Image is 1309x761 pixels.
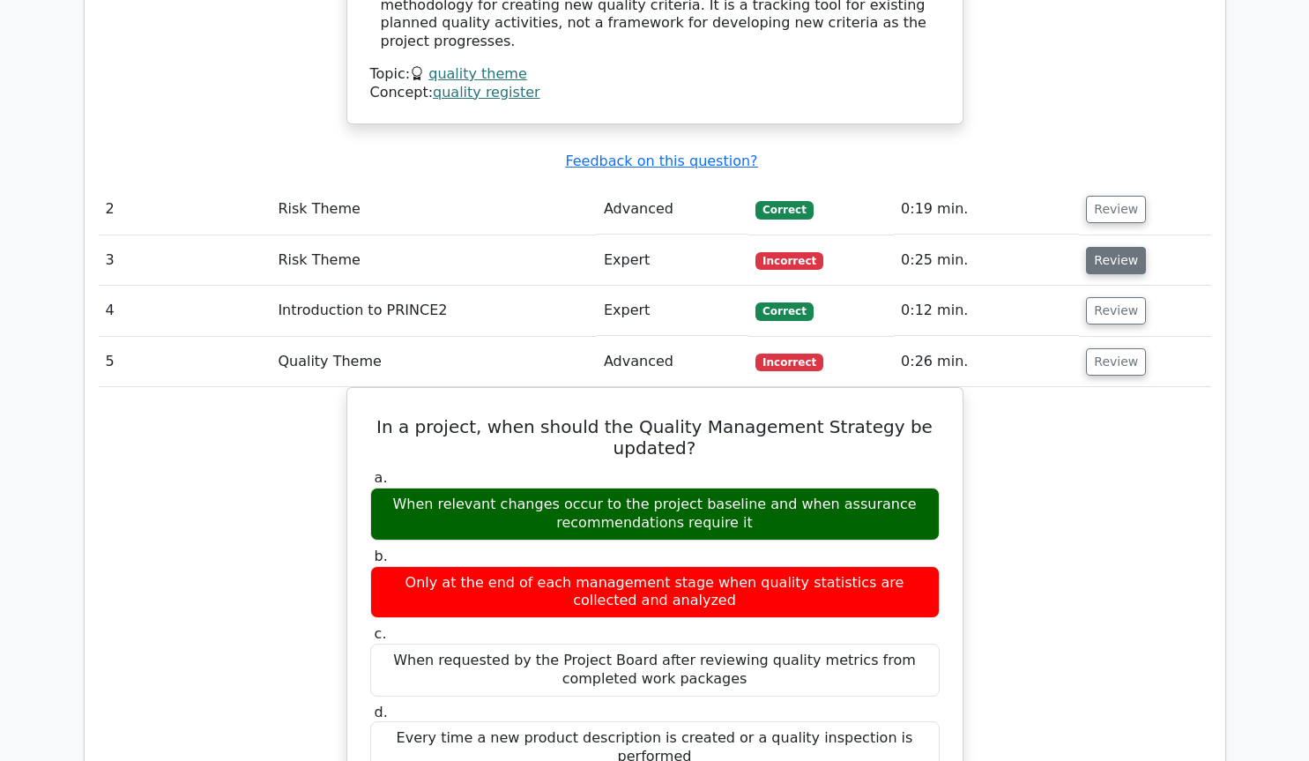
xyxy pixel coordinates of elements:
[375,548,388,564] span: b.
[370,84,940,102] div: Concept:
[597,337,748,387] td: Advanced
[271,286,597,336] td: Introduction to PRINCE2
[368,416,941,459] h5: In a project, when should the Quality Management Strategy be updated?
[375,704,388,720] span: d.
[370,65,940,84] div: Topic:
[271,184,597,235] td: Risk Theme
[99,184,271,235] td: 2
[375,625,387,642] span: c.
[271,235,597,286] td: Risk Theme
[597,286,748,336] td: Expert
[1086,247,1146,274] button: Review
[428,65,527,82] a: quality theme
[755,201,813,219] span: Correct
[565,153,757,169] a: Feedback on this question?
[894,286,1079,336] td: 0:12 min.
[433,84,540,101] a: quality register
[370,644,940,697] div: When requested by the Project Board after reviewing quality metrics from completed work packages
[99,286,271,336] td: 4
[1086,348,1146,376] button: Review
[1086,297,1146,325] button: Review
[370,488,940,541] div: When relevant changes occur to the project baseline and when assurance recommendations require it
[755,354,823,371] span: Incorrect
[370,566,940,619] div: Only at the end of each management stage when quality statistics are collected and analyzed
[894,235,1079,286] td: 0:25 min.
[755,252,823,270] span: Incorrect
[894,184,1079,235] td: 0:19 min.
[99,337,271,387] td: 5
[271,337,597,387] td: Quality Theme
[375,469,388,486] span: a.
[755,302,813,320] span: Correct
[1086,196,1146,223] button: Review
[597,184,748,235] td: Advanced
[597,235,748,286] td: Expert
[894,337,1079,387] td: 0:26 min.
[99,235,271,286] td: 3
